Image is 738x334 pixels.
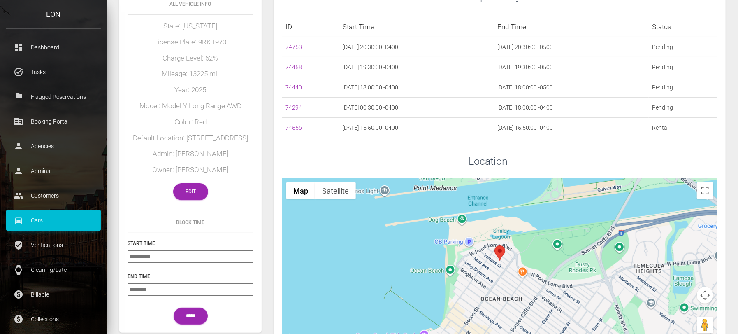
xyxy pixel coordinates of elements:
[285,84,302,91] a: 74440
[339,118,494,138] td: [DATE] 15:50:00 -0400
[173,183,208,200] a: Edit
[494,37,649,57] td: [DATE] 20:30:00 -0500
[12,165,95,177] p: Admins
[128,37,253,47] h5: License Plate: 9RKT970
[649,98,717,118] td: Pending
[494,118,649,138] td: [DATE] 15:50:00 -0400
[6,86,101,107] a: flag Flagged Reservations
[469,154,717,168] h3: Location
[282,17,339,37] th: ID
[6,136,101,156] a: person Agencies
[6,161,101,181] a: person Admins
[6,284,101,305] a: paid Billable
[6,235,101,255] a: verified_user Verifications
[128,101,253,111] h5: Model: Model Y Long Range AWD
[12,214,95,227] p: Cars
[128,85,253,95] h5: Year: 2025
[6,37,101,58] a: dashboard Dashboard
[128,0,253,8] h6: All Vehicle Info
[128,133,253,143] h5: Default Location: [STREET_ADDRESS]
[128,273,253,280] h6: End Time
[494,57,649,77] td: [DATE] 19:30:00 -0500
[12,66,95,78] p: Tasks
[697,182,713,199] button: Toggle fullscreen view
[285,44,302,50] a: 74753
[128,69,253,79] h5: Mileage: 13225 mi.
[6,309,101,329] a: paid Collections
[649,77,717,98] td: Pending
[286,182,315,199] button: Show street map
[649,57,717,77] td: Pending
[649,118,717,138] td: Rental
[494,77,649,98] td: [DATE] 18:00:00 -0500
[339,57,494,77] td: [DATE] 19:30:00 -0400
[128,54,253,63] h5: Charge Level: 62%
[494,17,649,37] th: End Time
[12,288,95,301] p: Billable
[12,140,95,152] p: Agencies
[649,17,717,37] th: Status
[128,21,253,31] h5: State: [US_STATE]
[285,124,302,131] a: 74556
[339,98,494,118] td: [DATE] 00:30:00 -0400
[128,165,253,175] h5: Owner: [PERSON_NAME]
[12,313,95,325] p: Collections
[697,317,713,333] button: Drag Pegman onto the map to open Street View
[649,37,717,57] td: Pending
[285,104,302,111] a: 74294
[339,37,494,57] td: [DATE] 20:30:00 -0400
[6,111,101,132] a: corporate_fare Booking Portal
[285,64,302,70] a: 74458
[6,210,101,231] a: drive_eta Cars
[128,117,253,127] h5: Color: Red
[12,91,95,103] p: Flagged Reservations
[315,182,356,199] button: Show satellite imagery
[6,185,101,206] a: people Customers
[494,98,649,118] td: [DATE] 18:00:00 -0400
[12,239,95,251] p: Verifications
[12,189,95,202] p: Customers
[12,264,95,276] p: Cleaning/Late
[128,149,253,159] h5: Admin: [PERSON_NAME]
[12,41,95,54] p: Dashboard
[6,259,101,280] a: watch Cleaning/Late
[128,240,253,247] h6: Start Time
[12,115,95,128] p: Booking Portal
[697,287,713,304] button: Map camera controls
[128,219,253,226] h6: Block Time
[339,77,494,98] td: [DATE] 18:00:00 -0400
[339,17,494,37] th: Start Time
[6,62,101,82] a: task_alt Tasks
